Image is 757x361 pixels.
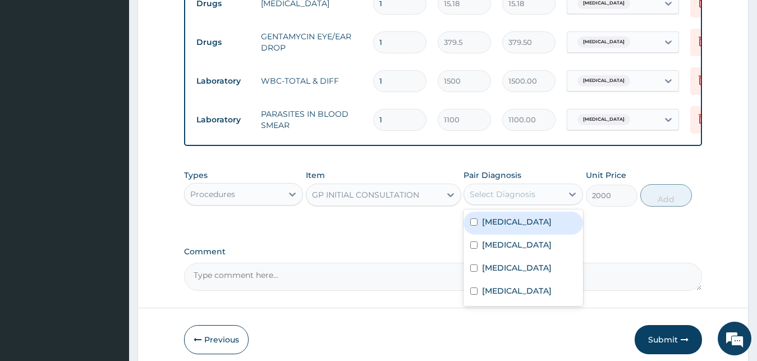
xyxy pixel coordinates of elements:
textarea: Type your message and hit 'Enter' [6,241,214,281]
label: [MEDICAL_DATA] [482,262,552,273]
button: Submit [635,325,702,354]
td: WBC-TOTAL & DIFF [255,70,368,92]
label: Unit Price [586,170,626,181]
div: Select Diagnosis [470,189,535,200]
label: Comment [184,247,703,257]
span: [MEDICAL_DATA] [577,36,630,48]
span: [MEDICAL_DATA] [577,75,630,86]
label: [MEDICAL_DATA] [482,216,552,227]
label: [MEDICAL_DATA] [482,239,552,250]
img: d_794563401_company_1708531726252_794563401 [21,56,45,84]
td: Laboratory [191,71,255,92]
label: Pair Diagnosis [464,170,521,181]
button: Add [640,184,692,207]
button: Previous [184,325,249,354]
div: Minimize live chat window [184,6,211,33]
div: GP INITIAL CONSULTATION [312,189,419,200]
label: Item [306,170,325,181]
td: Laboratory [191,109,255,130]
td: Drugs [191,32,255,53]
div: Procedures [190,189,235,200]
div: Chat with us now [58,63,189,77]
label: [MEDICAL_DATA] [482,285,552,296]
td: GENTAMYCIN EYE/EAR DROP [255,25,368,59]
span: We're online! [65,109,155,222]
span: [MEDICAL_DATA] [577,114,630,125]
td: PARASITES IN BLOOD SMEAR [255,103,368,136]
label: Types [184,171,208,180]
